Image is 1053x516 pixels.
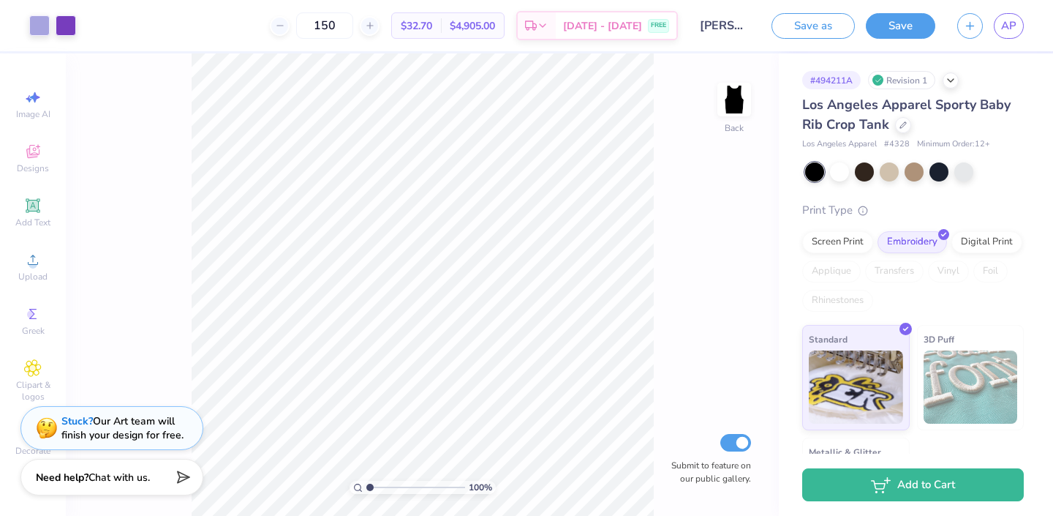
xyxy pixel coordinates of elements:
span: Decorate [15,445,50,457]
span: Metallic & Glitter [809,444,881,460]
div: Foil [973,261,1008,283]
div: Screen Print [802,231,873,253]
span: Chat with us. [88,471,150,485]
span: # 4328 [884,138,910,151]
div: Print Type [802,202,1024,219]
button: Save as [771,13,855,39]
input: – – [296,12,353,39]
span: Minimum Order: 12 + [917,138,990,151]
span: Add Text [15,217,50,228]
input: Untitled Design [689,11,760,40]
div: Digital Print [951,231,1022,253]
span: AP [1001,18,1016,34]
span: [DATE] - [DATE] [563,18,642,34]
span: Standard [809,332,848,347]
span: $4,905.00 [450,18,495,34]
button: Save [866,13,935,39]
span: 3D Puff [924,332,954,347]
img: Standard [809,351,903,424]
img: Back [720,85,749,114]
div: # 494211A [802,71,861,89]
img: 3D Puff [924,351,1018,424]
div: Embroidery [877,231,947,253]
span: Designs [17,162,49,174]
button: Add to Cart [802,468,1024,501]
span: Image AI [16,108,50,120]
div: Our Art team will finish your design for free. [61,414,184,442]
div: Revision 1 [868,71,935,89]
span: Los Angeles Apparel [802,138,877,151]
span: Upload [18,271,48,283]
div: Transfers [865,261,924,283]
span: Los Angeles Apparel Sporty Baby Rib Crop Tank [802,96,1011,133]
span: Clipart & logos [7,379,58,403]
strong: Need help? [36,471,88,485]
div: Vinyl [928,261,969,283]
span: Greek [22,325,45,337]
div: Applique [802,261,861,283]
a: AP [994,13,1024,39]
span: 100 % [469,481,492,494]
div: Rhinestones [802,290,873,312]
span: $32.70 [401,18,432,34]
div: Back [725,121,744,135]
strong: Stuck? [61,414,93,428]
span: FREE [651,20,666,31]
label: Submit to feature on our public gallery. [663,459,751,485]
